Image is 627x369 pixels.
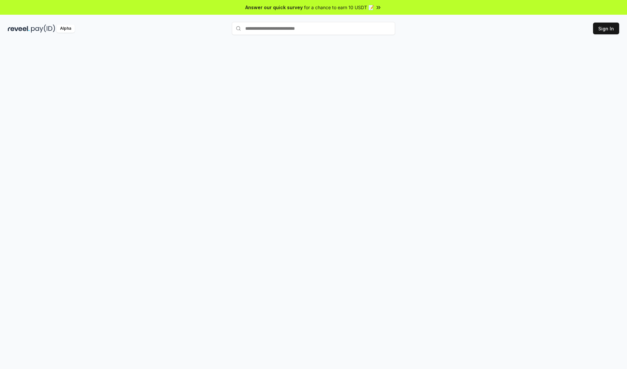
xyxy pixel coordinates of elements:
img: pay_id [31,25,55,33]
span: for a chance to earn 10 USDT 📝 [304,4,374,11]
button: Sign In [593,23,619,34]
img: reveel_dark [8,25,30,33]
div: Alpha [56,25,75,33]
span: Answer our quick survey [245,4,303,11]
